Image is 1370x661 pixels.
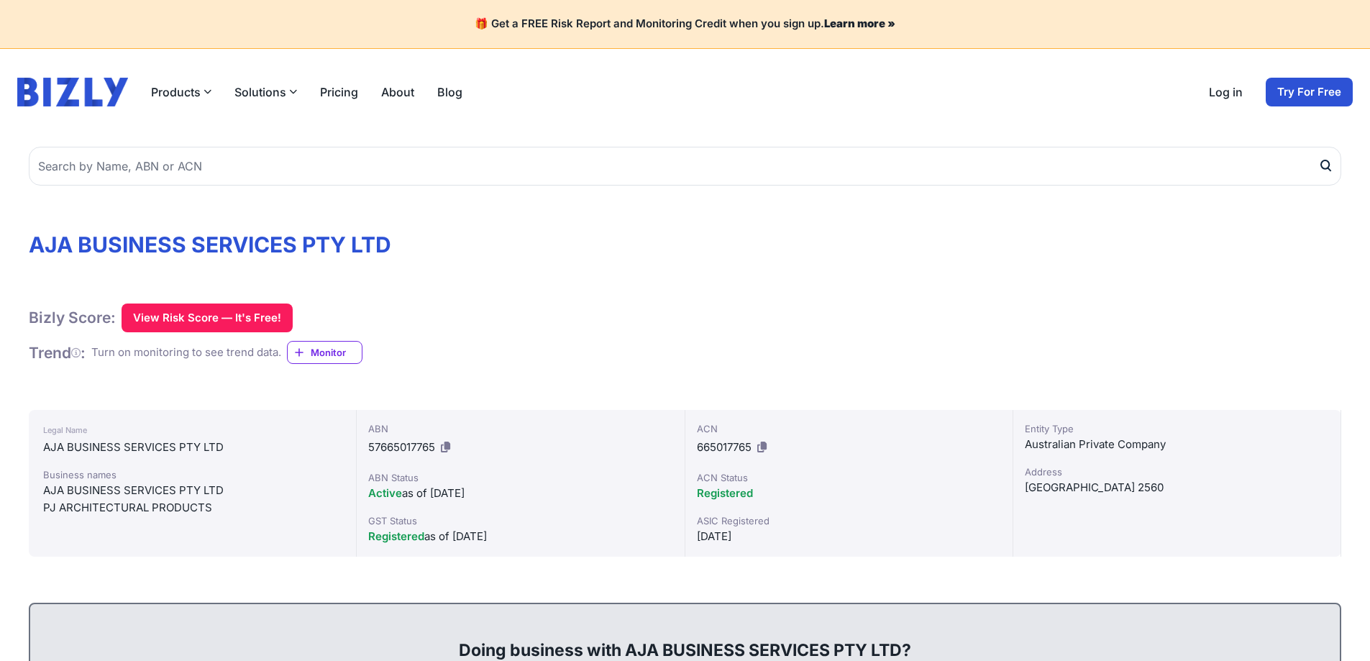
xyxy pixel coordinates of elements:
[1266,78,1353,106] a: Try For Free
[320,83,358,101] a: Pricing
[697,514,1001,528] div: ASIC Registered
[122,304,293,332] button: View Risk Score — It's Free!
[311,345,362,360] span: Monitor
[1209,83,1243,101] a: Log in
[43,499,342,516] div: PJ ARCHITECTURAL PRODUCTS
[697,470,1001,485] div: ACN Status
[1025,465,1329,479] div: Address
[824,17,895,30] a: Learn more »
[697,421,1001,436] div: ACN
[1025,479,1329,496] div: [GEOGRAPHIC_DATA] 2560
[91,345,281,361] div: Turn on monitoring to see trend data.
[697,440,752,454] span: 665017765
[287,341,362,364] a: Monitor
[368,470,672,485] div: ABN Status
[697,486,753,500] span: Registered
[29,343,86,363] h1: Trend :
[43,421,342,439] div: Legal Name
[368,486,402,500] span: Active
[368,514,672,528] div: GST Status
[17,17,1353,31] h4: 🎁 Get a FREE Risk Report and Monitoring Credit when you sign up.
[43,468,342,482] div: Business names
[368,421,672,436] div: ABN
[381,83,414,101] a: About
[43,439,342,456] div: AJA BUSINESS SERVICES PTY LTD
[1025,436,1329,453] div: Australian Private Company
[368,485,672,502] div: as of [DATE]
[43,482,342,499] div: AJA BUSINESS SERVICES PTY LTD
[29,232,1341,257] h1: AJA BUSINESS SERVICES PTY LTD
[697,528,1001,545] div: [DATE]
[234,83,297,101] button: Solutions
[29,308,116,327] h1: Bizly Score:
[1025,421,1329,436] div: Entity Type
[368,529,424,543] span: Registered
[368,528,672,545] div: as of [DATE]
[151,83,211,101] button: Products
[437,83,462,101] a: Blog
[368,440,435,454] span: 57665017765
[29,147,1341,186] input: Search by Name, ABN or ACN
